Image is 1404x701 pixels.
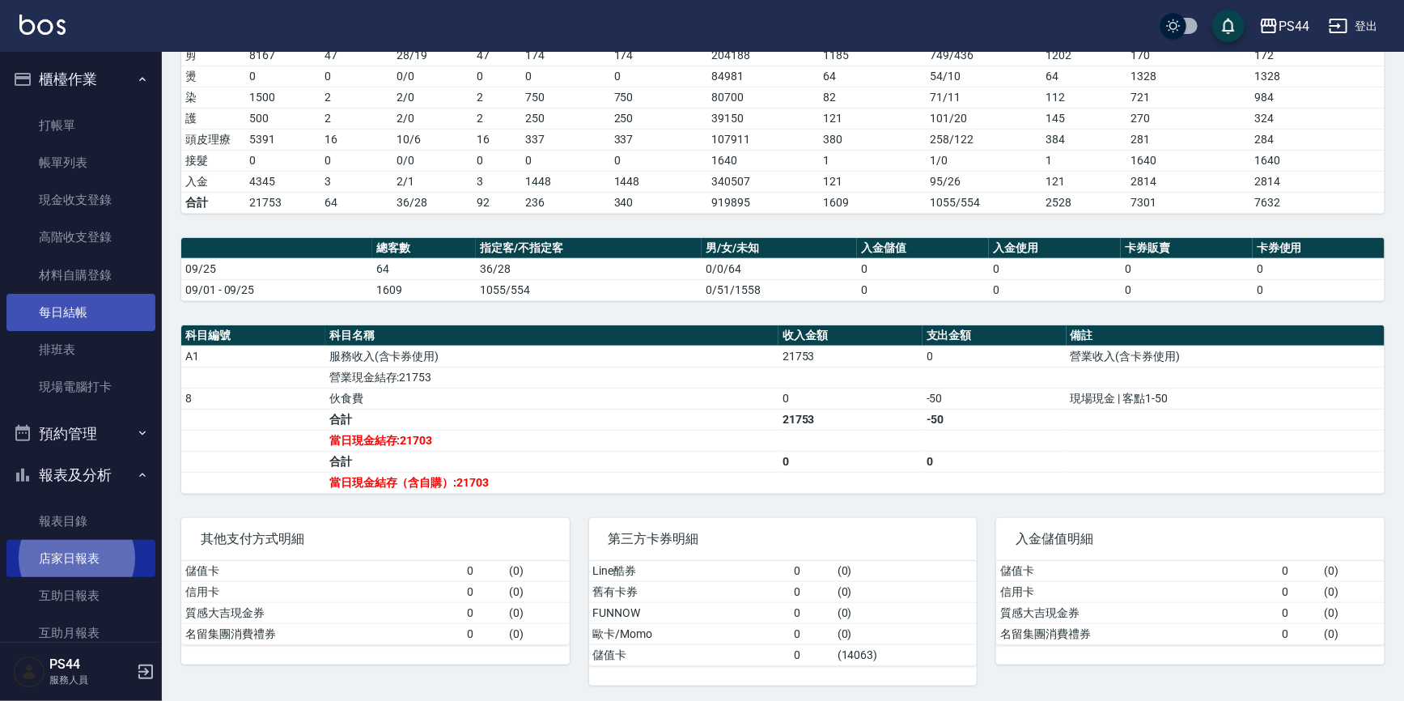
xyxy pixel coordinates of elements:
td: 2 [321,87,392,108]
td: 0 [610,66,708,87]
td: 0 [1279,623,1320,644]
td: 舊有卡券 [589,581,791,602]
td: 92 [473,192,522,213]
td: 0 [1253,279,1385,300]
td: -50 [923,388,1067,409]
td: 當日現金結存:21703 [325,430,778,451]
th: 指定客/不指定客 [476,238,702,259]
td: ( 0 ) [833,581,977,602]
table: a dense table [996,561,1385,645]
td: 1055/554 [476,279,702,300]
td: ( 0 ) [505,561,570,582]
td: 0 [521,150,609,171]
td: 0 / 0 [392,66,473,87]
td: 0 [857,258,989,279]
td: 145 [1042,108,1127,129]
a: 排班表 [6,331,155,368]
td: 36/28 [392,192,473,213]
img: Person [13,656,45,688]
table: a dense table [181,238,1385,301]
td: 10 / 6 [392,129,473,150]
td: 0 [521,66,609,87]
td: 236 [521,192,609,213]
td: 0 [778,451,923,472]
td: 2 [321,108,392,129]
td: 0 [1253,258,1385,279]
td: 36/28 [476,258,702,279]
td: 1500 [245,87,320,108]
td: 名留集團消費禮券 [181,623,463,644]
td: Line酷券 [589,561,791,582]
td: 合計 [181,192,245,213]
td: 270 [1126,108,1251,129]
td: 2528 [1042,192,1127,213]
td: 信用卡 [996,581,1278,602]
td: 919895 [708,192,819,213]
td: 121 [819,108,927,129]
td: 984 [1251,87,1385,108]
td: 337 [521,129,609,150]
td: 750 [610,87,708,108]
td: ( 0 ) [833,623,977,644]
th: 入金使用 [989,238,1121,259]
td: 0 [989,279,1121,300]
td: 0 [1121,279,1253,300]
td: 0 [245,150,320,171]
table: a dense table [589,561,978,666]
td: 340 [610,192,708,213]
td: 0 [463,561,504,582]
a: 互助月報表 [6,614,155,652]
td: A1 [181,346,325,367]
td: 1328 [1251,66,1385,87]
td: 染 [181,87,245,108]
a: 店家日報表 [6,540,155,577]
a: 帳單列表 [6,144,155,181]
td: 2 / 0 [392,108,473,129]
button: 登出 [1322,11,1385,41]
td: 340507 [708,171,819,192]
span: 其他支付方式明細 [201,531,550,547]
td: 174 [610,45,708,66]
td: 1640 [708,150,819,171]
td: 1640 [1126,150,1251,171]
td: 0 [790,644,833,665]
td: 1609 [372,279,476,300]
td: 0 [473,66,522,87]
td: 1 [819,150,927,171]
td: 09/01 - 09/25 [181,279,372,300]
div: PS44 [1279,16,1309,36]
td: 0 [463,602,504,623]
button: 報表及分析 [6,454,155,496]
h5: PS44 [49,656,132,673]
td: 324 [1251,108,1385,129]
td: 3 [473,171,522,192]
td: 0/0/64 [702,258,857,279]
td: 1448 [521,171,609,192]
a: 材料自購登錄 [6,257,155,294]
td: 0 [1121,258,1253,279]
td: FUNNOW [589,602,791,623]
td: 1328 [1126,66,1251,87]
td: 0 [1279,561,1320,582]
td: 500 [245,108,320,129]
td: 2814 [1126,171,1251,192]
td: 1202 [1042,45,1127,66]
a: 互助日報表 [6,577,155,614]
td: 1640 [1251,150,1385,171]
td: 0 [790,581,833,602]
td: 2 / 0 [392,87,473,108]
td: 64 [372,258,476,279]
td: ( 0 ) [1320,602,1385,623]
td: 750 [521,87,609,108]
td: 0/51/1558 [702,279,857,300]
th: 備註 [1067,325,1385,346]
td: 47 [321,45,392,66]
td: 0 / 0 [392,150,473,171]
td: 0 [1279,602,1320,623]
th: 支出金額 [923,325,1067,346]
td: 0 [989,258,1121,279]
td: 09/25 [181,258,372,279]
td: 84981 [708,66,819,87]
td: 0 [923,451,1067,472]
td: 7632 [1251,192,1385,213]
